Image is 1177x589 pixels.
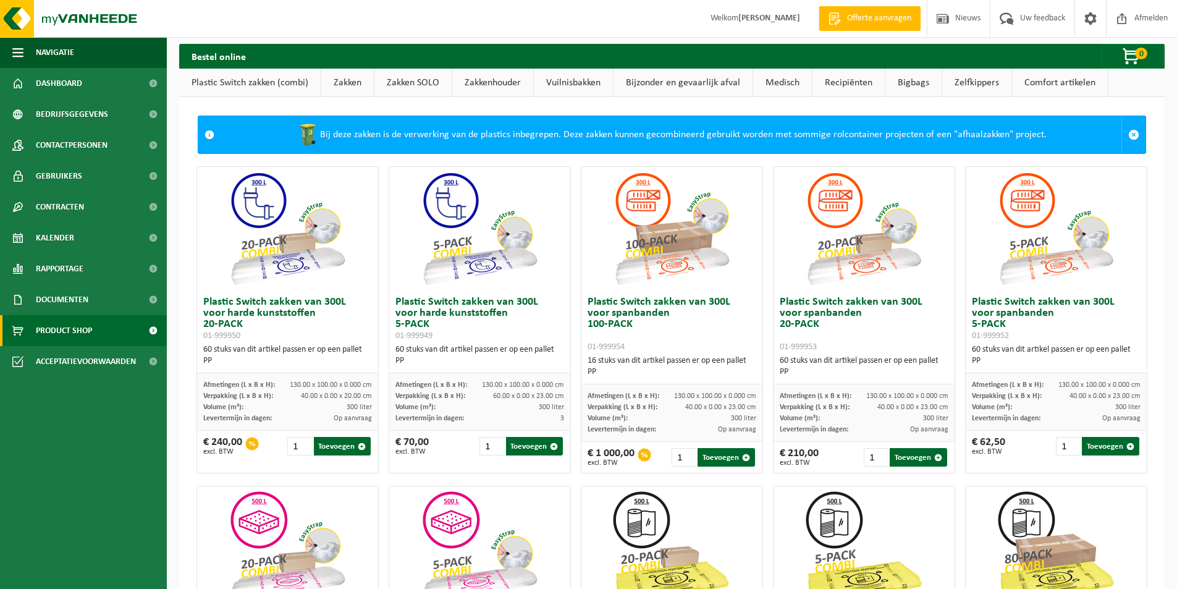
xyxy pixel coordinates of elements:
[910,426,948,433] span: Op aanvraag
[972,355,1141,367] div: PP
[972,381,1044,389] span: Afmetingen (L x B x H):
[614,69,753,97] a: Bijzonder en gevaarlijk afval
[718,426,756,433] span: Op aanvraag
[418,167,541,290] img: 01-999949
[866,392,948,400] span: 130.00 x 100.00 x 0.000 cm
[203,381,275,389] span: Afmetingen (L x B x H):
[36,68,82,99] span: Dashboard
[972,392,1042,400] span: Verpakking (L x B x H):
[482,381,564,389] span: 130.00 x 100.00 x 0.000 cm
[479,437,504,456] input: 1
[36,192,84,222] span: Contracten
[203,331,240,341] span: 01-999950
[203,415,272,422] span: Levertermijn in dagen:
[36,130,108,161] span: Contactpersonen
[1012,69,1108,97] a: Comfort artikelen
[588,342,625,352] span: 01-999954
[203,448,242,456] span: excl. BTW
[780,355,948,378] div: 60 stuks van dit artikel passen er op een pallet
[802,167,926,290] img: 01-999953
[588,404,657,411] span: Verpakking (L x B x H):
[588,415,628,422] span: Volume (m³):
[685,404,756,411] span: 40.00 x 0.00 x 23.00 cm
[374,69,452,97] a: Zakken SOLO
[290,381,372,389] span: 130.00 x 100.00 x 0.000 cm
[203,404,243,411] span: Volume (m³):
[890,448,947,467] button: Toevoegen
[1135,48,1147,59] span: 0
[321,69,374,97] a: Zakken
[179,44,258,68] h2: Bestel online
[36,99,108,130] span: Bedrijfsgegevens
[1102,415,1141,422] span: Op aanvraag
[203,437,242,456] div: € 240,00
[36,37,74,68] span: Navigatie
[972,415,1040,422] span: Levertermijn in dagen:
[560,415,564,422] span: 3
[864,448,888,467] input: 1
[395,297,564,341] h3: Plastic Switch zakken van 300L voor harde kunststoffen 5-PACK
[452,69,533,97] a: Zakkenhouder
[226,167,349,290] img: 01-999950
[395,437,429,456] div: € 70,00
[395,344,564,367] div: 60 stuks van dit artikel passen er op een pallet
[972,437,1005,456] div: € 62,50
[1082,437,1139,456] button: Toevoegen
[347,404,372,411] span: 300 liter
[1056,437,1081,456] input: 1
[780,367,948,378] div: PP
[395,381,467,389] span: Afmetingen (L x B x H):
[395,404,436,411] span: Volume (m³):
[812,69,885,97] a: Recipiënten
[203,344,372,367] div: 60 stuks van dit artikel passen er op een pallet
[539,404,564,411] span: 300 liter
[588,297,756,352] h3: Plastic Switch zakken van 300L voor spanbanden 100-PACK
[972,404,1012,411] span: Volume (m³):
[588,392,659,400] span: Afmetingen (L x B x H):
[753,69,812,97] a: Medisch
[36,346,136,377] span: Acceptatievoorwaarden
[314,437,371,456] button: Toevoegen
[395,392,465,400] span: Verpakking (L x B x H):
[36,161,82,192] span: Gebruikers
[731,415,756,422] span: 300 liter
[588,367,756,378] div: PP
[674,392,756,400] span: 130.00 x 100.00 x 0.000 cm
[780,297,948,352] h3: Plastic Switch zakken van 300L voor spanbanden 20-PACK
[738,14,800,23] strong: [PERSON_NAME]
[203,355,372,367] div: PP
[301,392,372,400] span: 40.00 x 0.00 x 20.00 cm
[610,167,733,290] img: 01-999954
[1121,116,1145,153] a: Sluit melding
[1069,392,1141,400] span: 40.00 x 0.00 x 23.00 cm
[588,448,635,467] div: € 1 000,00
[395,415,464,422] span: Levertermijn in dagen:
[994,167,1118,290] img: 01-999952
[923,415,948,422] span: 300 liter
[295,122,320,147] img: WB-0240-HPE-GN-50.png
[672,448,696,467] input: 1
[1115,404,1141,411] span: 300 liter
[877,404,948,411] span: 40.00 x 0.00 x 23.00 cm
[506,437,563,456] button: Toevoegen
[588,355,756,378] div: 16 stuks van dit artikel passen er op een pallet
[179,69,321,97] a: Plastic Switch zakken (combi)
[780,448,819,467] div: € 210,00
[395,355,564,367] div: PP
[36,222,74,253] span: Kalender
[287,437,312,456] input: 1
[1102,44,1163,69] button: 0
[36,253,83,284] span: Rapportage
[819,6,921,31] a: Offerte aanvragen
[780,342,817,352] span: 01-999953
[36,315,92,346] span: Product Shop
[972,344,1141,367] div: 60 stuks van dit artikel passen er op een pallet
[942,69,1011,97] a: Zelfkippers
[203,297,372,341] h3: Plastic Switch zakken van 300L voor harde kunststoffen 20-PACK
[36,284,88,315] span: Documenten
[780,415,820,422] span: Volume (m³):
[698,448,755,467] button: Toevoegen
[221,116,1121,153] div: Bij deze zakken is de verwerking van de plastics inbegrepen. Deze zakken kunnen gecombineerd gebr...
[395,331,432,341] span: 01-999949
[1058,381,1141,389] span: 130.00 x 100.00 x 0.000 cm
